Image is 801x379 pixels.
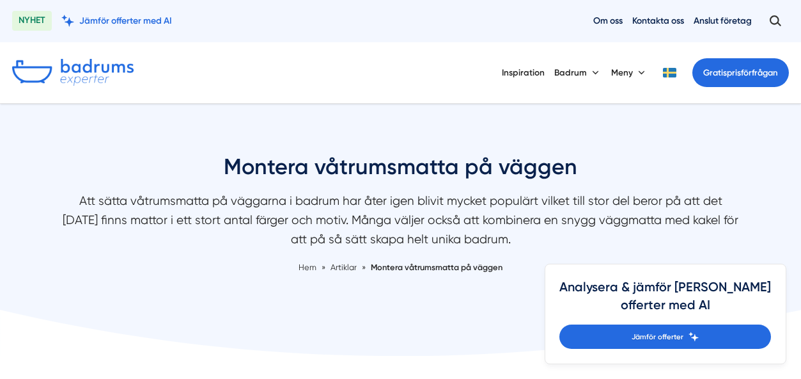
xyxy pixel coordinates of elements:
[692,58,789,87] a: Gratisprisförfrågan
[62,261,740,274] nav: Breadcrumb
[62,152,740,191] h1: Montera våtrumsmatta på väggen
[694,15,752,27] a: Anslut företag
[559,325,771,349] a: Jämför offerter
[559,279,771,325] h4: Analysera & jämför [PERSON_NAME] offerter med AI
[322,261,325,274] span: »
[12,59,134,86] img: Badrumsexperter.se logotyp
[632,15,684,27] a: Kontakta oss
[371,262,502,272] a: Montera våtrumsmatta på väggen
[331,262,357,272] span: Artiklar
[593,15,623,27] a: Om oss
[299,262,316,272] a: Hem
[703,68,727,77] span: Gratis
[554,56,602,88] button: Badrum
[61,15,172,27] a: Jämför offerter med AI
[502,56,545,88] a: Inspiration
[611,56,648,88] button: Meny
[79,15,172,27] span: Jämför offerter med AI
[632,331,683,343] span: Jämför offerter
[12,11,52,31] span: NYHET
[362,261,366,274] span: »
[331,262,359,272] a: Artiklar
[62,191,740,255] p: Att sätta våtrumsmatta på väggarna i badrum har åter igen blivit mycket populärt vilket till stor...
